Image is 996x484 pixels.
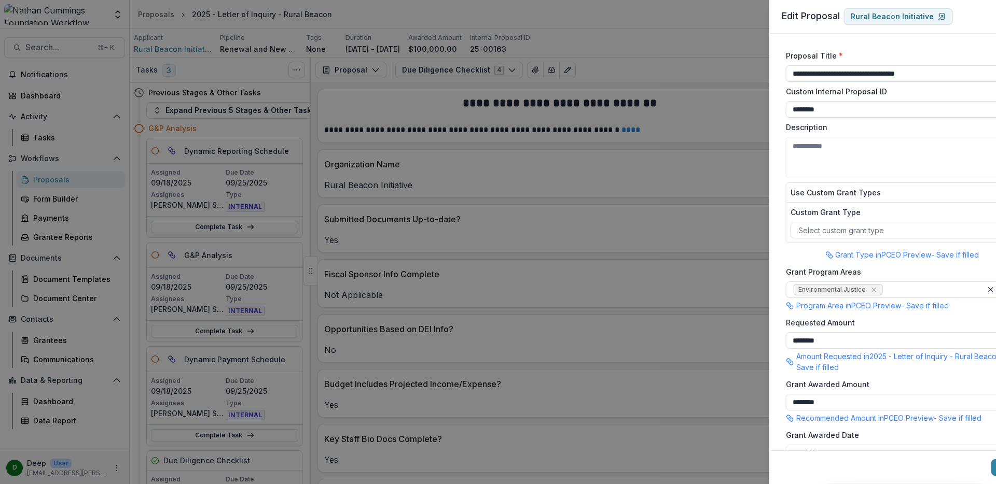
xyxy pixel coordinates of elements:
[835,249,979,260] p: Grant Type in PCEO Preview - Save if filled
[798,286,866,293] span: Environmental Justice
[796,412,981,423] p: Recommended Amount in PCEO Preview - Save if filled
[844,8,953,25] a: Rural Beacon Initiative
[868,284,879,295] div: Remove Environmental Justice
[791,187,881,198] label: Use Custom Grant Types
[796,300,949,311] p: Program Area in PCEO Preview - Save if filled
[782,10,840,21] span: Edit Proposal
[851,12,934,21] p: Rural Beacon Initiative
